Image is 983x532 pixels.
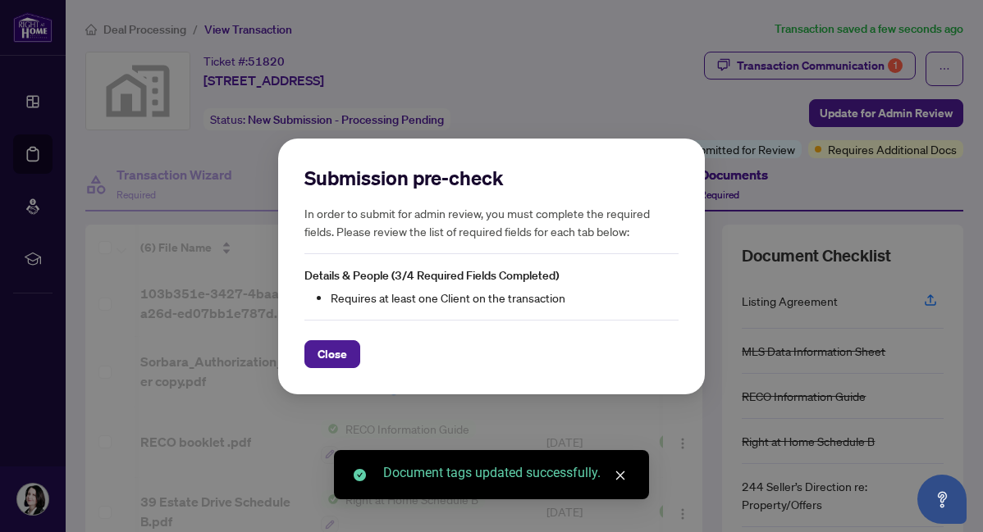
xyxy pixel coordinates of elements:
[383,463,629,483] div: Document tags updated successfully.
[354,469,366,481] span: check-circle
[304,268,559,283] span: Details & People (3/4 Required Fields Completed)
[611,466,629,484] a: Close
[917,475,967,524] button: Open asap
[304,204,679,240] h5: In order to submit for admin review, you must complete the required fields. Please review the lis...
[318,340,347,366] span: Close
[304,339,360,367] button: Close
[615,470,626,481] span: close
[331,288,679,306] li: Requires at least one Client on the transaction
[304,165,679,191] h2: Submission pre-check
